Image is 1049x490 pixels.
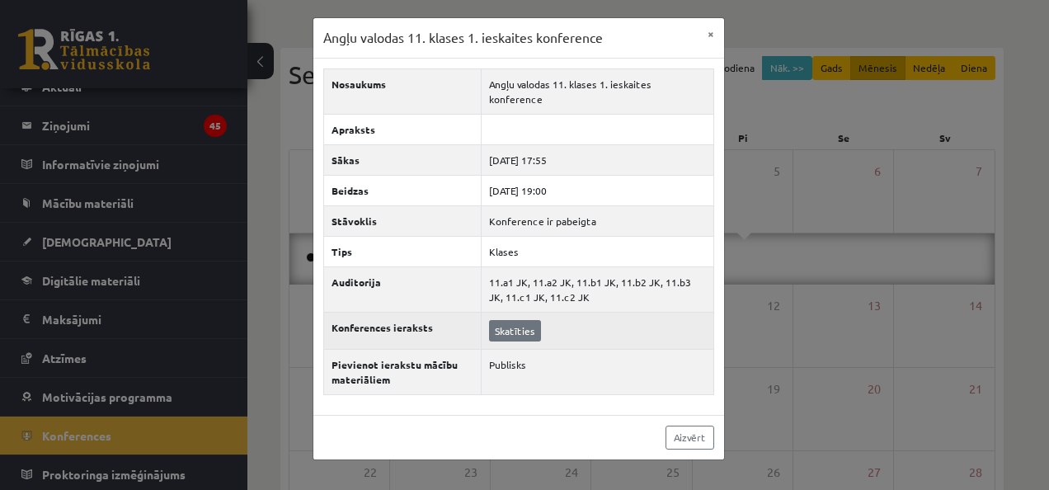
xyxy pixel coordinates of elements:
th: Beidzas [323,175,481,205]
a: Skatīties [489,320,541,342]
td: 11.a1 JK, 11.a2 JK, 11.b1 JK, 11.b2 JK, 11.b3 JK, 11.c1 JK, 11.c2 JK [481,266,713,312]
th: Nosaukums [323,68,481,114]
th: Stāvoklis [323,205,481,236]
td: Konference ir pabeigta [481,205,713,236]
th: Apraksts [323,114,481,144]
th: Konferences ieraksts [323,312,481,349]
th: Tips [323,236,481,266]
td: Klases [481,236,713,266]
td: [DATE] 19:00 [481,175,713,205]
td: Publisks [481,349,713,394]
button: × [698,18,724,49]
h3: Angļu valodas 11. klases 1. ieskaites konference [323,28,603,48]
th: Sākas [323,144,481,175]
th: Pievienot ierakstu mācību materiāliem [323,349,481,394]
a: Aizvērt [666,426,714,450]
th: Auditorija [323,266,481,312]
td: Angļu valodas 11. klases 1. ieskaites konference [481,68,713,114]
td: [DATE] 17:55 [481,144,713,175]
